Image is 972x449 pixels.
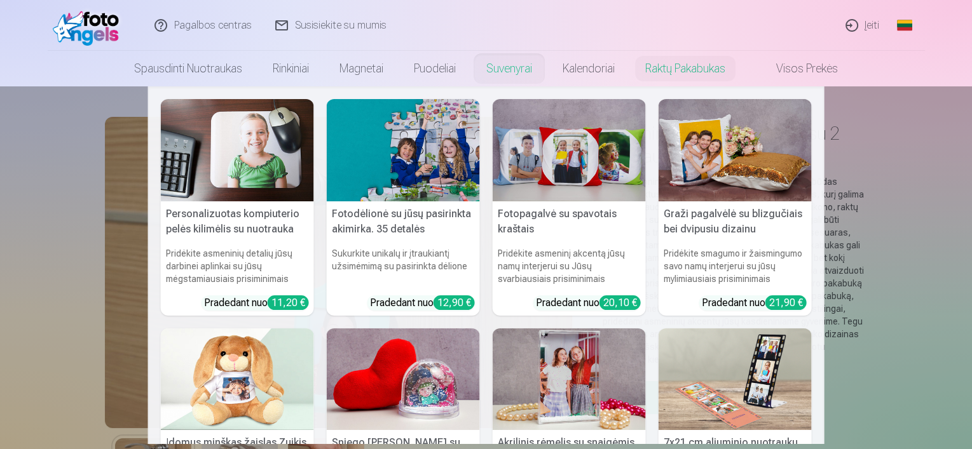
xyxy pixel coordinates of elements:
img: Akrilinis rėmelis su snaigėmis [493,328,646,431]
img: Įdomus minškas žaislas Zuikis su nuotrauka [161,328,314,431]
img: Personalizuotas kompiuterio pelės kilimėlis su nuotrauka [161,99,314,201]
h6: Pridėkite asmeninį akcentą jūsų namų interjerui su Jūsų svarbiausiais prisiminimais [493,242,646,290]
h5: Personalizuotas kompiuterio pelės kilimėlis su nuotrauka [161,201,314,242]
h5: Fotodėlionė su jūsų pasirinkta akimirka. 35 detalės [327,201,480,242]
div: Pradedant nuo [370,295,475,311]
a: Puodeliai [399,51,471,86]
a: Spausdinti nuotraukas [119,51,257,86]
img: /fa2 [53,5,126,46]
div: Pradedant nuo [536,295,641,311]
div: 20,10 € [599,295,641,310]
div: 12,90 € [434,295,475,310]
a: Kalendoriai [547,51,630,86]
div: 11,20 € [268,295,309,310]
h5: Fotopagalvė su spavotais kraštais [493,201,646,242]
h6: Pridėkite asmeninių detalių jūsų darbinei aplinkai su jūsų mėgstamiausiais prisiminimais [161,242,314,290]
h6: Pridėkite smagumo ir žaismingumo savo namų interjerui su jūsų mylimiausiais prisiminimais [659,242,812,290]
h6: Sukurkite unikalų ir įtraukiantį užsimėmimą su pasirinkta dėlione [327,242,480,290]
a: Fotopagalvė su spavotais kraštaisFotopagalvė su spavotais kraštaisPridėkite asmeninį akcentą jūsų... [493,99,646,316]
div: Pradedant nuo [204,295,309,311]
a: Rinkiniai [257,51,324,86]
img: Fotopagalvė su spavotais kraštais [493,99,646,201]
a: Personalizuotas kompiuterio pelės kilimėlis su nuotraukaPersonalizuotas kompiuterio pelės kilimėl... [161,99,314,316]
img: Sniego kamuolys su nuotrauka [327,328,480,431]
img: Fotodėlionė su jūsų pasirinkta akimirka. 35 detalės [327,99,480,201]
a: Suvenyrai [471,51,547,86]
a: Graži pagalvėlė su blizgučiais bei dvipusiu dizainuGraži pagalvėlė su blizgučiais bei dvipusiu di... [659,99,812,316]
div: Pradedant nuo [702,295,807,311]
a: Magnetai [324,51,399,86]
a: Visos prekės [741,51,853,86]
img: 7x21 cm aliuminio nuotraukų rėmelis su lankstoma atrama (3 nuotraukos) [659,328,812,431]
a: Raktų pakabukas [630,51,741,86]
a: Fotodėlionė su jūsų pasirinkta akimirka. 35 detalėsFotodėlionė su jūsų pasirinkta akimirka. 35 de... [327,99,480,316]
h5: Graži pagalvėlė su blizgučiais bei dvipusiu dizainu [659,201,812,242]
div: 21,90 € [765,295,807,310]
img: Graži pagalvėlė su blizgučiais bei dvipusiu dizainu [659,99,812,201]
